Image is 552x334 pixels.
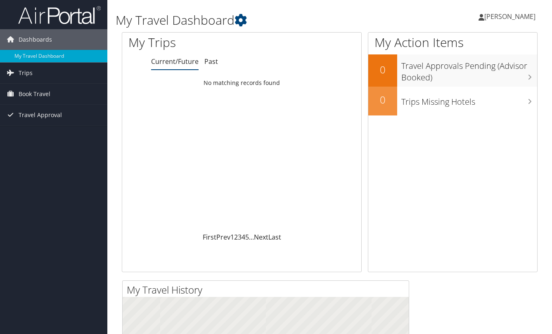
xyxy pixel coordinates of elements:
span: Book Travel [19,84,50,104]
a: First [203,233,216,242]
a: 3 [238,233,242,242]
td: No matching records found [122,75,361,90]
h2: My Travel History [127,283,409,297]
a: 2 [234,233,238,242]
h2: 0 [368,63,397,77]
h2: 0 [368,93,397,107]
h3: Travel Approvals Pending (Advisor Booked) [401,56,537,83]
a: 0Trips Missing Hotels [368,87,537,115]
a: Next [254,233,268,242]
h3: Trips Missing Hotels [401,92,537,108]
a: Past [204,57,218,66]
span: Dashboards [19,29,52,50]
a: Prev [216,233,230,242]
img: airportal-logo.png [18,5,101,25]
h1: My Travel Dashboard [116,12,401,29]
span: Travel Approval [19,105,62,125]
a: 4 [242,233,245,242]
span: Trips [19,63,33,83]
a: 1 [230,233,234,242]
span: [PERSON_NAME] [484,12,535,21]
a: Last [268,233,281,242]
span: … [249,233,254,242]
a: 5 [245,233,249,242]
a: [PERSON_NAME] [479,4,544,29]
h1: My Trips [128,34,256,51]
a: 0Travel Approvals Pending (Advisor Booked) [368,54,537,86]
a: Current/Future [151,57,199,66]
h1: My Action Items [368,34,537,51]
